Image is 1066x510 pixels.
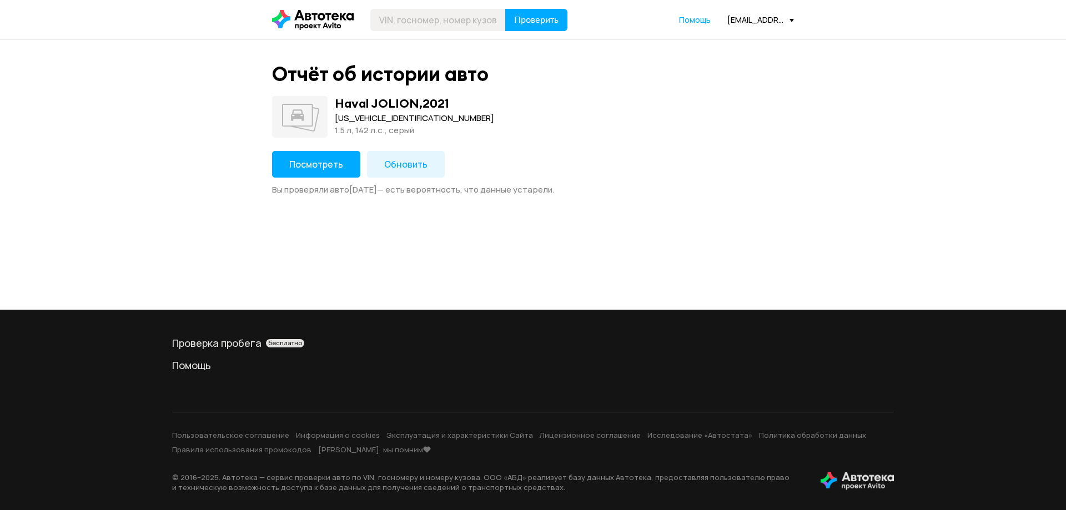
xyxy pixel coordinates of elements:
div: [US_VEHICLE_IDENTIFICATION_NUMBER] [335,112,494,124]
a: [PERSON_NAME], мы помним [318,445,431,455]
span: Посмотреть [289,158,343,170]
span: Обновить [384,158,428,170]
p: © 2016– 2025 . Автотека — сервис проверки авто по VIN, госномеру и номеру кузова. ООО «АБД» реали... [172,472,803,492]
input: VIN, госномер, номер кузова [370,9,506,31]
a: Политика обработки данных [759,430,866,440]
span: Проверить [514,16,559,24]
span: Помощь [679,14,711,25]
a: Помощь [679,14,711,26]
button: Проверить [505,9,567,31]
div: Отчёт об истории авто [272,62,489,86]
div: Проверка пробега [172,336,894,350]
button: Посмотреть [272,151,360,178]
a: Информация о cookies [296,430,380,440]
div: 1.5 л, 142 л.c., серый [335,124,494,137]
a: Лицензионное соглашение [540,430,641,440]
a: Эксплуатация и характеристики Сайта [386,430,533,440]
span: бесплатно [268,339,302,347]
a: Помощь [172,358,894,372]
div: Haval JOLION , 2021 [335,96,449,110]
a: Правила использования промокодов [172,445,311,455]
a: Проверка пробегабесплатно [172,336,894,350]
button: Обновить [367,151,445,178]
div: [EMAIL_ADDRESS][DOMAIN_NAME] [727,14,794,25]
a: Исследование «Автостата» [647,430,752,440]
a: Пользовательское соглашение [172,430,289,440]
div: Вы проверяли авто [DATE] — есть вероятность, что данные устарели. [272,184,794,195]
img: tWS6KzJlK1XUpy65r7uaHVIs4JI6Dha8Nraz9T2hA03BhoCc4MtbvZCxBLwJIh+mQSIAkLBJpqMoKVdP8sONaFJLCz6I0+pu7... [821,472,894,490]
